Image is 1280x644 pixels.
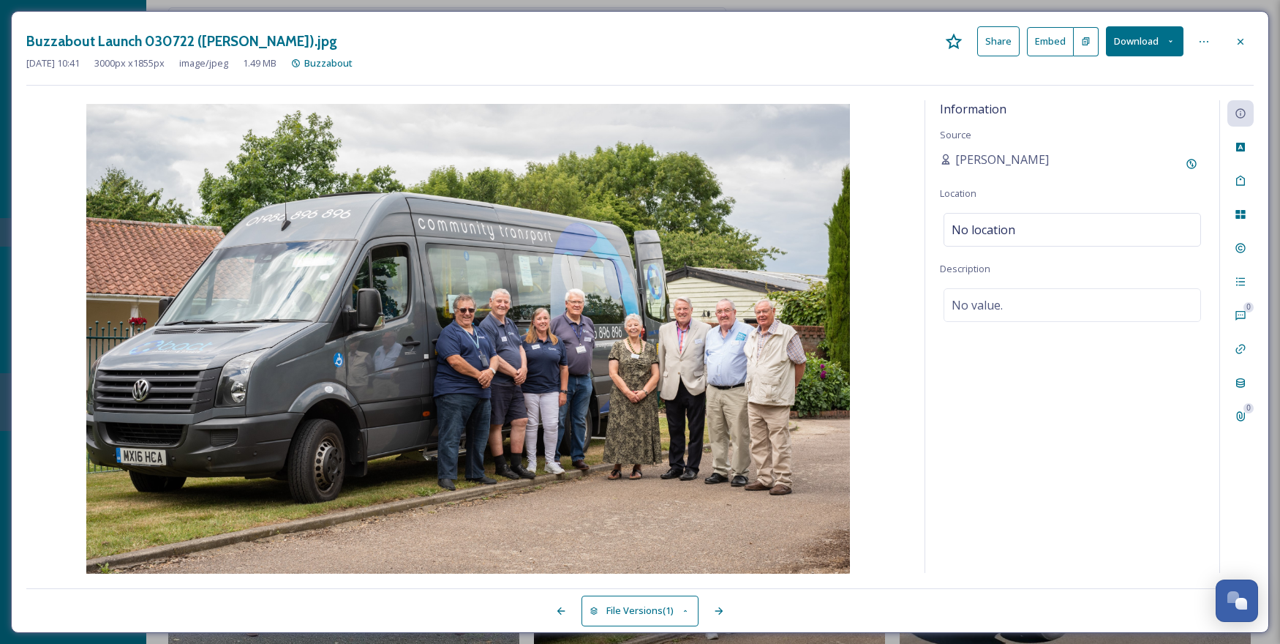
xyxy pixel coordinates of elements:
button: File Versions(1) [581,596,699,626]
h3: Buzzabout Launch 030722 ([PERSON_NAME]).jpg [26,31,337,52]
span: No location [952,221,1015,239]
span: Location [940,187,976,200]
button: Download [1106,26,1183,56]
div: 0 [1243,403,1254,413]
button: Share [977,26,1020,56]
span: Information [940,101,1006,117]
div: 0 [1243,302,1254,312]
button: Embed [1027,27,1074,56]
span: Buzzabout [304,56,353,70]
span: Description [940,262,990,275]
button: Open Chat [1216,580,1258,622]
span: [DATE] 10:41 [26,56,80,70]
span: [PERSON_NAME] [955,151,1049,168]
img: Buzzabout%20Launch%20%20030722%20%28Charlotte%20Moore%29.jpg [26,104,910,577]
span: 3000 px x 1855 px [94,56,165,70]
span: Source [940,128,971,141]
span: 1.49 MB [243,56,276,70]
span: image/jpeg [179,56,228,70]
span: No value. [952,296,1003,314]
